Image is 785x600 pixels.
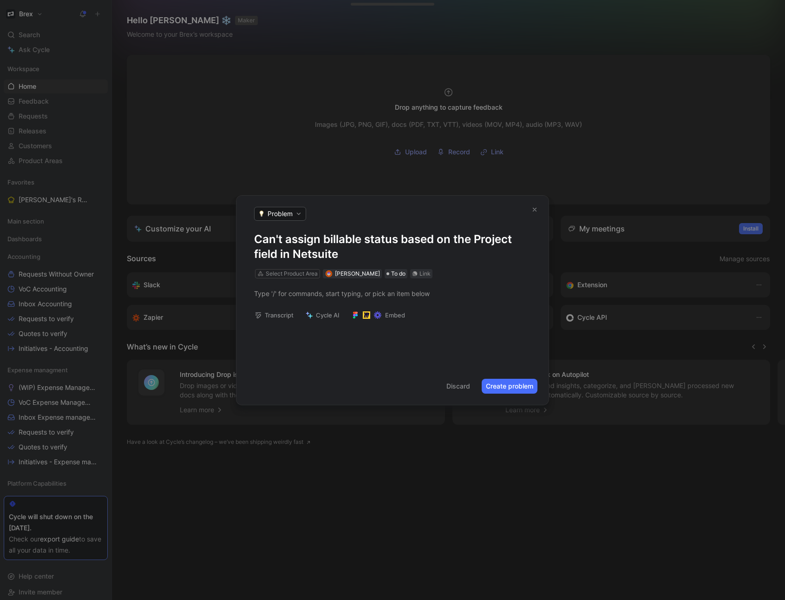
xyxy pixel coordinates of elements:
div: Select Product Area [266,269,318,278]
div: To do [385,269,407,278]
button: Discard [442,379,474,394]
h1: Can't assign billable status based on the Project field in Netsuite [254,232,531,262]
span: [PERSON_NAME] [335,270,380,277]
div: Link [419,269,431,278]
button: Cycle AI [301,309,344,322]
button: Transcript [250,309,298,322]
span: Problem [268,209,293,218]
img: 💡 [258,211,265,217]
span: To do [391,269,406,278]
img: avatar [326,271,331,276]
button: Create problem [482,379,537,394]
button: Embed [347,309,409,322]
